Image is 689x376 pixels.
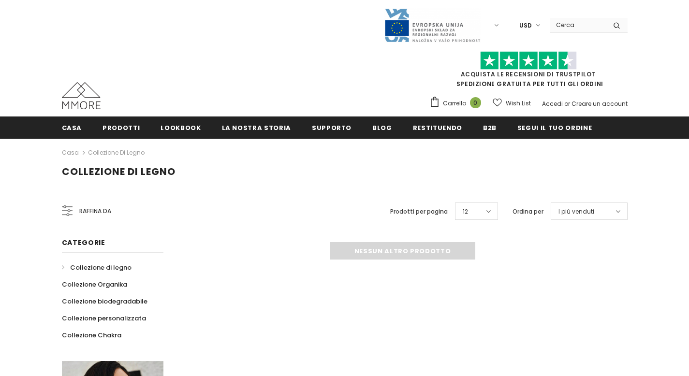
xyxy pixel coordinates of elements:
[390,207,448,217] label: Prodotti per pagina
[62,82,101,109] img: Casi MMORE
[222,123,291,132] span: La nostra storia
[384,8,481,43] img: Javni Razpis
[62,310,146,327] a: Collezione personalizzata
[62,276,127,293] a: Collezione Organika
[222,116,291,138] a: La nostra storia
[79,206,111,217] span: Raffina da
[161,116,201,138] a: Lookbook
[564,100,570,108] span: or
[558,207,594,217] span: I più venduti
[493,95,531,112] a: Wish List
[513,207,543,217] label: Ordina per
[443,99,466,108] span: Carrello
[413,116,462,138] a: Restituendo
[480,51,577,70] img: Fidati di Pilot Stars
[517,116,592,138] a: Segui il tuo ordine
[62,259,132,276] a: Collezione di legno
[62,293,147,310] a: Collezione biodegradabile
[517,123,592,132] span: Segui il tuo ordine
[62,116,82,138] a: Casa
[572,100,628,108] a: Creare un account
[62,327,121,344] a: Collezione Chakra
[62,297,147,306] span: Collezione biodegradabile
[470,97,481,108] span: 0
[519,21,532,30] span: USD
[62,123,82,132] span: Casa
[62,314,146,323] span: Collezione personalizzata
[550,18,606,32] input: Search Site
[461,70,596,78] a: Acquista le recensioni di TrustPilot
[62,331,121,340] span: Collezione Chakra
[384,21,481,29] a: Javni Razpis
[70,263,132,272] span: Collezione di legno
[103,116,140,138] a: Prodotti
[463,207,468,217] span: 12
[161,123,201,132] span: Lookbook
[372,123,392,132] span: Blog
[312,123,352,132] span: supporto
[62,165,176,178] span: Collezione di legno
[542,100,563,108] a: Accedi
[506,99,531,108] span: Wish List
[62,280,127,289] span: Collezione Organika
[62,147,79,159] a: Casa
[88,148,145,157] a: Collezione di legno
[429,56,628,88] span: SPEDIZIONE GRATUITA PER TUTTI GLI ORDINI
[312,116,352,138] a: supporto
[483,123,497,132] span: B2B
[413,123,462,132] span: Restituendo
[429,96,486,111] a: Carrello 0
[103,123,140,132] span: Prodotti
[372,116,392,138] a: Blog
[483,116,497,138] a: B2B
[62,238,105,247] span: Categorie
